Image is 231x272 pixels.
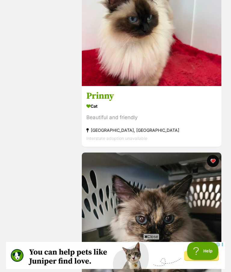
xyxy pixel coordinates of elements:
button: favourite [207,155,219,167]
span: Interstate adoption unavailable [86,136,147,141]
div: [GEOGRAPHIC_DATA], [GEOGRAPHIC_DATA] [86,126,217,134]
div: Cat [86,102,217,110]
span: Close [143,233,159,240]
div: Beautiful and friendly [86,113,217,122]
iframe: Help Scout Beacon - Open [187,242,219,260]
a: Prinny Cat Beautiful and friendly [GEOGRAPHIC_DATA], [GEOGRAPHIC_DATA] Interstate adoption unavai... [82,86,221,147]
iframe: Advertisement [6,242,225,269]
h3: Prinny [86,90,217,102]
